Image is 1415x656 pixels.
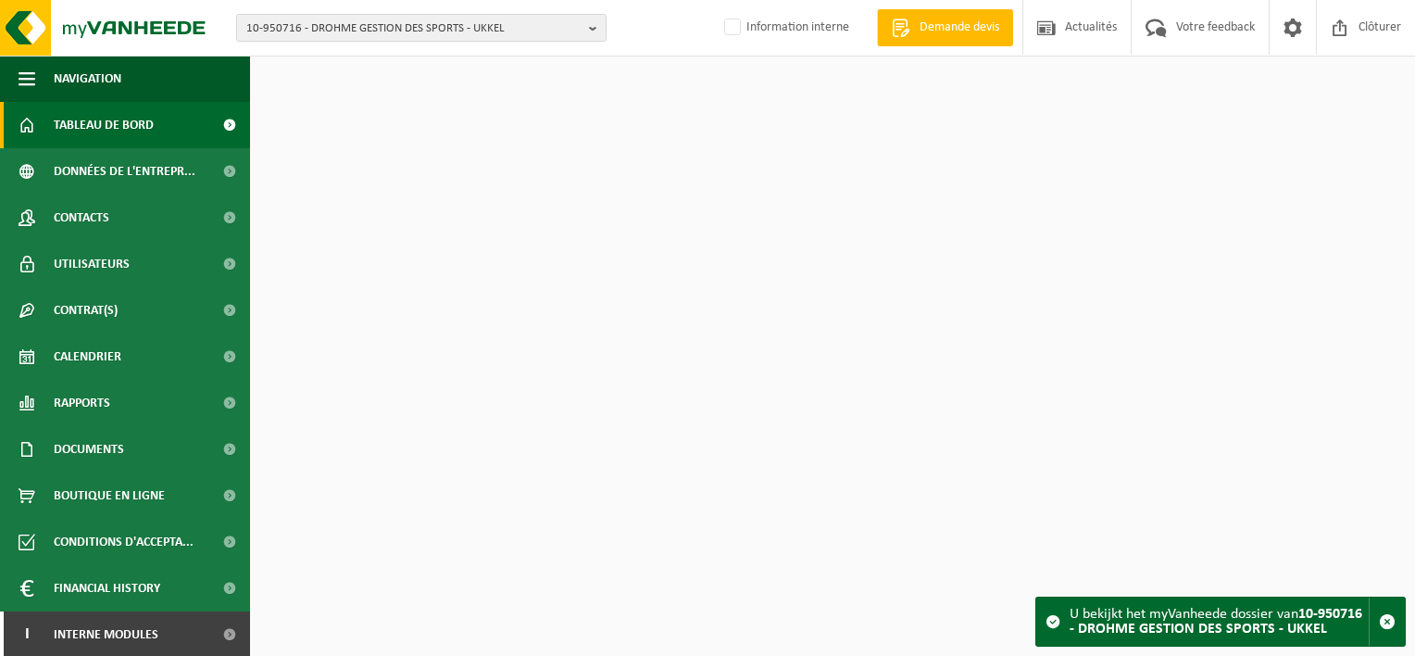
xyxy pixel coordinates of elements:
[54,473,165,519] span: Boutique en ligne
[54,102,154,148] span: Tableau de bord
[877,9,1013,46] a: Demande devis
[915,19,1004,37] span: Demande devis
[54,565,160,612] span: Financial History
[54,519,194,565] span: Conditions d'accepta...
[54,334,121,380] span: Calendrier
[54,380,110,426] span: Rapports
[246,15,582,43] span: 10-950716 - DROHME GESTION DES SPORTS - UKKEL
[54,56,121,102] span: Navigation
[1070,598,1369,646] div: U bekijkt het myVanheede dossier van
[236,14,607,42] button: 10-950716 - DROHME GESTION DES SPORTS - UKKEL
[54,148,195,195] span: Données de l'entrepr...
[54,241,130,287] span: Utilisateurs
[54,287,118,334] span: Contrat(s)
[54,195,109,241] span: Contacts
[720,14,849,42] label: Information interne
[1070,607,1362,637] strong: 10-950716 - DROHME GESTION DES SPORTS - UKKEL
[54,426,124,473] span: Documents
